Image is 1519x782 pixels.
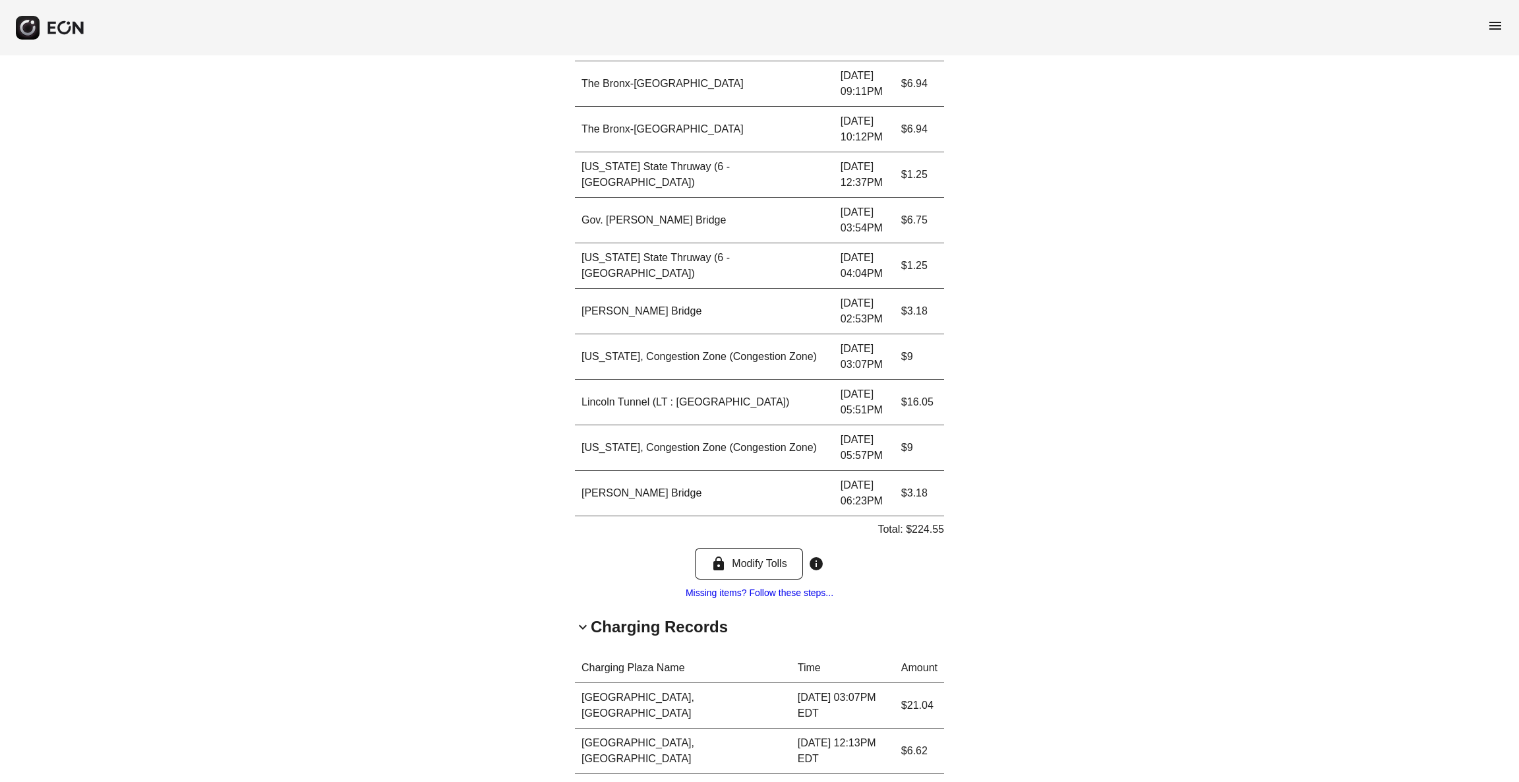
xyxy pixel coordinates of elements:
td: Lincoln Tunnel (LT : [GEOGRAPHIC_DATA]) [575,380,834,425]
td: $9 [895,334,944,380]
td: $6.94 [895,107,944,152]
a: Missing items? Follow these steps... [686,587,833,598]
th: Time [791,653,895,683]
span: keyboard_arrow_down [575,619,591,635]
td: [DATE] 09:11PM [834,61,895,107]
td: [GEOGRAPHIC_DATA], [GEOGRAPHIC_DATA] [575,729,791,774]
td: [DATE] 05:57PM [834,425,895,471]
td: [DATE] 12:37PM [834,152,895,198]
td: [US_STATE], Congestion Zone (Congestion Zone) [575,425,834,471]
td: $1.25 [895,243,944,289]
td: [DATE] 03:07PM EDT [791,683,895,729]
h2: Charging Records [591,617,728,638]
span: info [808,556,824,572]
button: Modify Tolls [695,548,802,580]
td: [DATE] 03:07PM [834,334,895,380]
td: $9 [895,425,944,471]
td: The Bronx-[GEOGRAPHIC_DATA] [575,107,834,152]
td: [DATE] 03:54PM [834,198,895,243]
td: [GEOGRAPHIC_DATA], [GEOGRAPHIC_DATA] [575,683,791,729]
td: [US_STATE], Congestion Zone (Congestion Zone) [575,334,834,380]
td: [DATE] 10:12PM [834,107,895,152]
td: [DATE] 06:23PM [834,471,895,516]
td: [PERSON_NAME] Bridge [575,289,834,334]
td: $1.25 [895,152,944,198]
td: $3.18 [895,471,944,516]
th: Charging Plaza Name [575,653,791,683]
td: [US_STATE] State Thruway (6 - [GEOGRAPHIC_DATA]) [575,152,834,198]
td: $6.94 [895,61,944,107]
th: Amount [895,653,944,683]
td: The Bronx-[GEOGRAPHIC_DATA] [575,61,834,107]
td: [PERSON_NAME] Bridge [575,471,834,516]
td: [DATE] 04:04PM [834,243,895,289]
td: $16.05 [895,380,944,425]
td: $6.62 [895,729,944,774]
td: [US_STATE] State Thruway (6 - [GEOGRAPHIC_DATA]) [575,243,834,289]
td: [DATE] 05:51PM [834,380,895,425]
span: menu [1487,18,1503,34]
td: Gov. [PERSON_NAME] Bridge [575,198,834,243]
td: $3.18 [895,289,944,334]
td: [DATE] 12:13PM EDT [791,729,895,774]
td: [DATE] 02:53PM [834,289,895,334]
td: $21.04 [895,683,944,729]
td: $6.75 [895,198,944,243]
p: Total: $224.55 [878,522,944,537]
span: lock [711,556,727,572]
